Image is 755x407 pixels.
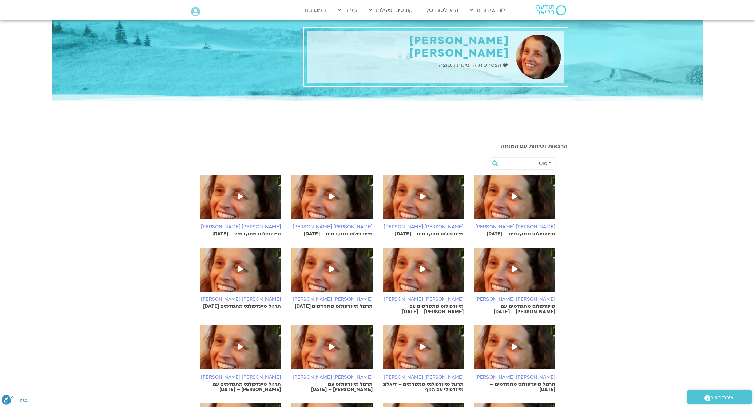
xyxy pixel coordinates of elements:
[467,4,509,17] a: לוח שידורים
[200,374,281,380] h6: [PERSON_NAME] [PERSON_NAME]
[383,325,464,392] a: [PERSON_NAME] [PERSON_NAME] תרגול מיינדפולנס מתקדמים – דיאלוג מיינדפולי עם הגוף
[383,224,464,230] h6: [PERSON_NAME] [PERSON_NAME]
[474,382,555,392] p: תרגול מיינדפולנס מתקדמים – [DATE]
[291,248,373,298] img: %D7%A1%D7%99%D7%92%D7%9C-%D7%91%D7%99%D7%A8%D7%9F-%D7%90%D7%91%D7%95%D7%97%D7%A6%D7%99%D7%A8%D7%9...
[291,231,373,237] p: מיינדפולנס מתקדמים – [DATE]
[188,143,568,149] h3: הרצאות ושיחות עם המנחה
[311,35,509,60] h1: [PERSON_NAME] [PERSON_NAME]
[200,231,281,237] p: מיינדפולנס מתקדמים – [DATE]
[291,248,373,309] a: [PERSON_NAME] [PERSON_NAME] תרגול מיינדפולנס מתקדמים [DATE]
[291,175,373,237] a: [PERSON_NAME] [PERSON_NAME] מיינדפולנס מתקדמים – [DATE]
[291,382,373,392] p: תרגול מיינדפולנס עם [PERSON_NAME] – [DATE]
[383,374,464,380] h6: [PERSON_NAME] [PERSON_NAME]
[291,325,373,392] a: [PERSON_NAME] [PERSON_NAME] תרגול מיינדפולנס עם [PERSON_NAME] – [DATE]
[291,325,373,376] img: %D7%A1%D7%99%D7%92%D7%9C-%D7%91%D7%99%D7%A8%D7%9F-%D7%90%D7%91%D7%95%D7%97%D7%A6%D7%99%D7%A8%D7%9...
[474,248,555,315] a: [PERSON_NAME] [PERSON_NAME] מיינדפולנס מתקדמים עם [PERSON_NAME] – [DATE]
[291,224,373,230] h6: [PERSON_NAME] [PERSON_NAME]
[200,325,281,392] a: [PERSON_NAME] [PERSON_NAME] תרגול מיינדפולנס מתקדמים עם [PERSON_NAME] – [DATE]
[200,175,281,237] a: [PERSON_NAME] [PERSON_NAME] מיינדפולנס מתקדמים – [DATE]
[383,248,464,315] a: [PERSON_NAME] [PERSON_NAME] מיינדפולנס מתקדמים עם [PERSON_NAME] – [DATE]
[200,248,281,309] a: [PERSON_NAME] [PERSON_NAME] תרגול מיינדפולנס מתקדמים [DATE]
[383,297,464,302] h6: [PERSON_NAME] [PERSON_NAME]
[200,248,281,298] img: %D7%A1%D7%99%D7%92%D7%9C-%D7%91%D7%99%D7%A8%D7%9F-%D7%90%D7%91%D7%95%D7%97%D7%A6%D7%99%D7%A8%D7%9...
[474,325,555,392] a: [PERSON_NAME] [PERSON_NAME] תרגול מיינדפולנס מתקדמים – [DATE]
[439,61,509,70] a: הצטרפות לרשימת תפוצה
[291,297,373,302] h6: [PERSON_NAME] [PERSON_NAME]
[474,175,555,237] a: [PERSON_NAME] [PERSON_NAME] מיינדפולנס מתקדמים – [DATE]
[302,4,330,17] a: תמכו בנו
[200,325,281,376] img: %D7%A1%D7%99%D7%92%D7%9C-%D7%91%D7%99%D7%A8%D7%9F-%D7%90%D7%91%D7%95%D7%97%D7%A6%D7%99%D7%A8%D7%9...
[383,231,464,237] p: מיינדפולנס מתקדמים – [DATE]
[383,248,464,298] img: %D7%A1%D7%99%D7%92%D7%9C-%D7%91%D7%99%D7%A8%D7%9F-%D7%90%D7%91%D7%95%D7%97%D7%A6%D7%99%D7%A8%D7%9...
[474,224,555,230] h6: [PERSON_NAME] [PERSON_NAME]
[474,374,555,380] h6: [PERSON_NAME] [PERSON_NAME]
[383,382,464,392] p: תרגול מיינדפולנס מתקדמים – דיאלוג מיינדפולי עם הגוף
[383,175,464,226] img: %D7%A1%D7%99%D7%92%D7%9C-%D7%91%D7%99%D7%A8%D7%9F-%D7%90%D7%91%D7%95%D7%97%D7%A6%D7%99%D7%A8%D7%9...
[291,175,373,226] img: %D7%A1%D7%99%D7%92%D7%9C-%D7%91%D7%99%D7%A8%D7%9F-%D7%90%D7%91%D7%95%D7%97%D7%A6%D7%99%D7%A8%D7%9...
[335,4,361,17] a: עזרה
[474,248,555,298] img: %D7%A1%D7%99%D7%92%D7%9C-%D7%91%D7%99%D7%A8%D7%9F-%D7%90%D7%91%D7%95%D7%97%D7%A6%D7%99%D7%A8%D7%9...
[474,297,555,302] h6: [PERSON_NAME] [PERSON_NAME]
[421,4,462,17] a: ההקלטות שלי
[536,5,566,15] img: תודעה בריאה
[200,297,281,302] h6: [PERSON_NAME] [PERSON_NAME]
[200,382,281,392] p: תרגול מיינדפולנס מתקדמים עם [PERSON_NAME] – [DATE]
[474,325,555,376] img: %D7%A1%D7%99%D7%92%D7%9C-%D7%91%D7%99%D7%A8%D7%9F-%D7%90%D7%91%D7%95%D7%97%D7%A6%D7%99%D7%A8%D7%9...
[383,304,464,315] p: מיינדפולנס מתקדמים עם [PERSON_NAME] – [DATE]
[200,224,281,230] h6: [PERSON_NAME] [PERSON_NAME]
[366,4,416,17] a: קורסים ופעילות
[474,231,555,237] p: מיינדפולנס מתקדמים – [DATE]
[291,304,373,309] p: תרגול מיינדפולנס מתקדמים [DATE]
[710,393,735,402] span: יצירת קשר
[474,304,555,315] p: מיינדפולנס מתקדמים עם [PERSON_NAME] – [DATE]
[439,61,503,70] span: הצטרפות לרשימת תפוצה
[383,325,464,376] img: %D7%A1%D7%99%D7%92%D7%9C-%D7%91%D7%99%D7%A8%D7%9F-%D7%90%D7%91%D7%95%D7%97%D7%A6%D7%99%D7%A8%D7%9...
[200,175,281,226] img: %D7%A1%D7%99%D7%92%D7%9C-%D7%91%D7%99%D7%A8%D7%9F-%D7%90%D7%91%D7%95%D7%97%D7%A6%D7%99%D7%A8%D7%9...
[291,374,373,380] h6: [PERSON_NAME] [PERSON_NAME]
[474,175,555,226] img: %D7%A1%D7%99%D7%92%D7%9C-%D7%91%D7%99%D7%A8%D7%9F-%D7%90%D7%91%D7%95%D7%97%D7%A6%D7%99%D7%A8%D7%9...
[200,304,281,309] p: תרגול מיינדפולנס מתקדמים [DATE]
[687,390,752,404] a: יצירת קשר
[383,175,464,237] a: [PERSON_NAME] [PERSON_NAME] מיינדפולנס מתקדמים – [DATE]
[500,158,552,169] input: חיפוש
